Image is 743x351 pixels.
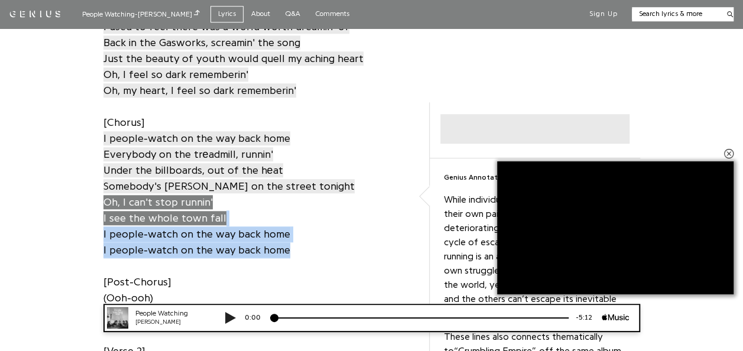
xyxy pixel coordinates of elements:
a: Q&A [278,6,308,22]
span: Back in the Gasworks, screamin' the song Just the beauty of youth would quell my aching heart [103,35,364,66]
a: Everybody on the trеadmill, runnin'Under the billboards, out of the hеatSomebody's [PERSON_NAME] ... [103,146,355,194]
a: I people-watch on the way back homeI people-watch on the way back home [103,226,290,258]
a: I people-watch on the way back home [103,130,290,146]
a: Oh, I can't stop runnin'I see the whole town fall [103,194,226,226]
div: [PERSON_NAME] [41,14,112,23]
span: Everybody on the trеadmill, runnin' Under the billboards, out of the hеat Somebody's [PERSON_NAME... [103,147,355,193]
div: People Watching [41,5,112,15]
img: 72x72bb.jpg [13,4,34,25]
span: I people-watch on the way back home I people-watch on the way back home [103,227,290,257]
a: Back in the Gasworks, screamin' the songJust the beauty of youth would quell my aching heart [103,34,364,66]
p: While individuals are running away from their own pain, the world around them is deteriorating, l... [444,193,626,320]
span: Oh, I feel so dark rememberin' Oh, my heart, I feel so dark rememberin' [103,67,296,97]
a: Lyrics [210,6,244,22]
a: About [244,6,278,22]
span: I people-watch on the way back home [103,131,290,145]
span: Oh, I can't stop runnin' I see the whole town fall [103,195,226,225]
div: -5:12 [475,9,508,19]
a: Oh, I feel so dark rememberin'Oh, my heart, I feel so dark rememberin' [103,66,296,98]
button: Sign Up [589,9,618,19]
a: Comments [308,6,357,22]
div: People Watching - [PERSON_NAME] [82,8,200,19]
input: Search lyrics & more [632,9,720,19]
span: Genius Annotation [444,173,508,183]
